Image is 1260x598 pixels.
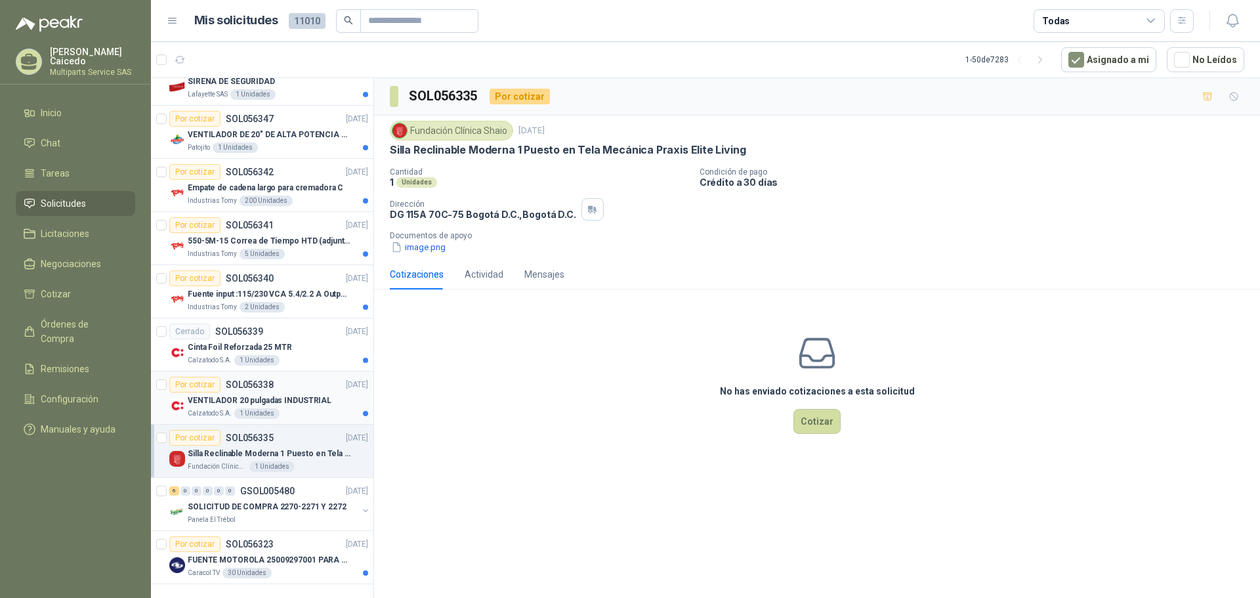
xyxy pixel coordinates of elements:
span: Remisiones [41,362,89,376]
p: Lafayette SAS [188,89,228,100]
div: Por cotizar [169,164,220,180]
p: SOLICITUD DE COMPRA 2270-2271 Y 2272 [188,501,346,513]
p: Condición de pago [700,167,1255,177]
img: Company Logo [169,345,185,360]
span: Negociaciones [41,257,101,271]
a: Por cotizarSOL056341[DATE] Company Logo550-5M-15 Correa de Tiempo HTD (adjuntar ficha y /o imagen... [151,212,373,265]
button: Cotizar [793,409,841,434]
div: Cotizaciones [390,267,444,282]
div: 0 [192,486,201,496]
a: Por cotizarSOL056323[DATE] Company LogoFUENTE MOTOROLA 25009297001 PARA EP450Caracol TV30 Unidades [151,531,373,584]
span: Inicio [41,106,62,120]
h3: SOL056335 [409,86,479,106]
p: Caracol TV [188,568,220,578]
div: Cerrado [169,324,210,339]
div: 30 Unidades [222,568,272,578]
div: Por cotizar [169,270,220,286]
p: SOL056338 [226,380,274,389]
div: Por cotizar [169,430,220,446]
a: Por cotizarSOL056335[DATE] Company LogoSilla Reclinable Moderna 1 Puesto en Tela Mecánica Praxis ... [151,425,373,478]
a: Tareas [16,161,135,186]
p: Silla Reclinable Moderna 1 Puesto en Tela Mecánica Praxis Elite Living [188,448,351,460]
div: 1 Unidades [234,408,280,419]
a: Negociaciones [16,251,135,276]
p: [PERSON_NAME] Caicedo [50,47,135,66]
p: Calzatodo S.A. [188,408,232,419]
p: Documentos de apoyo [390,231,1255,240]
h1: Mis solicitudes [194,11,278,30]
div: 6 [169,486,179,496]
span: Licitaciones [41,226,89,241]
a: Solicitudes [16,191,135,216]
p: [DATE] [346,379,368,391]
div: Por cotizar [169,377,220,393]
div: Mensajes [524,267,564,282]
p: [DATE] [346,432,368,444]
div: 0 [180,486,190,496]
a: Remisiones [16,356,135,381]
a: Manuales y ayuda [16,417,135,442]
p: Panela El Trébol [188,515,236,525]
p: Fundación Clínica Shaio [188,461,247,472]
a: Por cotizarSOL056340[DATE] Company LogoFuente input :115/230 VCA 5.4/2.2 A Output: 24 VDC 10 A 47... [151,265,373,318]
a: Por cotizarSOL056342[DATE] Company LogoEmpate de cadena largo para cremadora CIndustrias Tomy200 ... [151,159,373,212]
span: Manuales y ayuda [41,422,115,437]
p: Cinta Foil Reforzada 25 MTR [188,341,292,354]
p: [DATE] [346,272,368,285]
p: SOL056347 [226,114,274,123]
span: Solicitudes [41,196,86,211]
p: SOL056323 [226,540,274,549]
img: Company Logo [169,79,185,95]
img: Company Logo [169,398,185,414]
a: Licitaciones [16,221,135,246]
div: Por cotizar [169,111,220,127]
a: CerradoSOL056348[DATE] Company LogoSIRENA DE SEGURIDADLafayette SAS1 Unidades [151,53,373,106]
img: Company Logo [169,451,185,467]
img: Logo peakr [16,16,83,32]
div: 0 [214,486,224,496]
p: [DATE] [346,538,368,551]
p: Silla Reclinable Moderna 1 Puesto en Tela Mecánica Praxis Elite Living [390,143,745,157]
h3: No has enviado cotizaciones a esta solicitud [720,384,915,398]
img: Company Logo [169,132,185,148]
div: Por cotizar [490,89,550,104]
p: Industrias Tomy [188,302,237,312]
p: VENTILADOR 20 pulgadas INDUSTRIAL [188,395,331,407]
p: [DATE] [346,219,368,232]
img: Company Logo [169,238,185,254]
div: 1 Unidades [230,89,276,100]
div: 1 Unidades [213,142,258,153]
p: VENTILADOR DE 20" DE ALTA POTENCIA PARA ANCLAR A LA PARED [188,129,351,141]
p: Industrias Tomy [188,196,237,206]
button: image.png [390,240,447,254]
a: Órdenes de Compra [16,312,135,351]
div: Fundación Clínica Shaio [390,121,513,140]
img: Company Logo [169,504,185,520]
a: Por cotizarSOL056347[DATE] Company LogoVENTILADOR DE 20" DE ALTA POTENCIA PARA ANCLAR A LA PAREDP... [151,106,373,159]
p: Crédito a 30 días [700,177,1255,188]
p: SOL056340 [226,274,274,283]
a: Configuración [16,387,135,412]
button: Asignado a mi [1061,47,1156,72]
div: Por cotizar [169,536,220,552]
p: 1 [390,177,394,188]
div: 0 [225,486,235,496]
img: Company Logo [169,291,185,307]
div: 1 Unidades [234,355,280,366]
div: Actividad [465,267,503,282]
a: Chat [16,131,135,156]
p: GSOL005480 [240,486,295,496]
button: No Leídos [1167,47,1244,72]
p: Calzatodo S.A. [188,355,232,366]
p: SOL056342 [226,167,274,177]
p: [DATE] [518,125,545,137]
span: search [344,16,353,25]
p: Patojito [188,142,210,153]
p: [DATE] [346,326,368,338]
a: Inicio [16,100,135,125]
img: Company Logo [169,185,185,201]
p: SOL056335 [226,433,274,442]
p: SOL056339 [215,327,263,336]
a: 6 0 0 0 0 0 GSOL005480[DATE] Company LogoSOLICITUD DE COMPRA 2270-2271 Y 2272Panela El Trébol [169,483,371,525]
div: 0 [203,486,213,496]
